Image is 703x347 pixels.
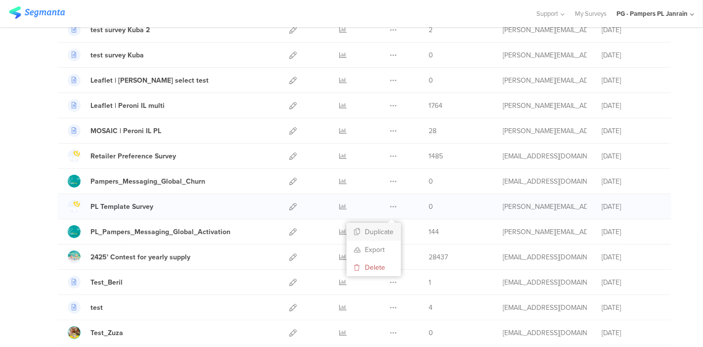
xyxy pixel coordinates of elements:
[429,126,437,136] span: 28
[503,227,587,237] div: riel@segmanta.com
[90,50,144,60] div: test survey Kuba
[429,100,442,111] span: 1764
[90,277,123,288] div: Test_Beril
[68,175,205,188] a: Pampers_Messaging_Global_Churn
[602,50,661,60] div: [DATE]
[503,50,587,60] div: roszko.j@pg.com
[503,151,587,161] div: lubinets.k@pg.com
[347,258,401,276] button: Delete
[68,49,144,61] a: test survey Kuba
[602,227,661,237] div: [DATE]
[602,75,661,86] div: [DATE]
[503,201,587,212] div: kim.s.37@pg.com
[503,75,587,86] div: fritz.t@pg.com
[429,75,433,86] span: 0
[503,302,587,313] div: horvathmolnar.s@pg.com
[503,252,587,262] div: tomiczek.z@pg.com
[68,124,161,137] a: MOSAIC | Peroni IL PL
[90,176,205,187] div: Pampers_Messaging_Global_Churn
[537,9,559,18] span: Support
[503,328,587,338] div: horvathmolnar.s@pg.com
[90,25,150,35] div: test survey Kuba 2
[429,50,433,60] span: 0
[503,126,587,136] div: fritz.t@pg.com
[429,176,433,187] span: 0
[602,176,661,187] div: [DATE]
[616,9,688,18] div: PG - Pampers PL Janrain
[90,75,209,86] div: Leaflet | Peroni Lang select test
[68,250,190,263] a: 2425' Contest for yearly supply
[90,100,165,111] div: Leaflet | Peroni IL multi
[429,328,433,338] span: 0
[602,328,661,338] div: [DATE]
[602,126,661,136] div: [DATE]
[503,25,587,35] div: roszko.j@pg.com
[429,302,433,313] span: 4
[90,227,230,237] div: PL_Pampers_Messaging_Global_Activation
[68,149,176,162] a: Retailer Preference Survey
[602,201,661,212] div: [DATE]
[503,176,587,187] div: support@segmanta.com
[68,99,165,112] a: Leaflet | Peroni IL multi
[602,252,661,262] div: [DATE]
[90,201,153,212] div: PL Template Survey
[602,25,661,35] div: [DATE]
[429,151,443,161] span: 1485
[503,277,587,288] div: burcak.b.1@pg.com
[429,227,439,237] span: 144
[90,302,103,313] div: test
[90,328,123,338] div: Test_Zuza
[90,126,161,136] div: MOSAIC | Peroni IL PL
[68,23,150,36] a: test survey Kuba 2
[429,277,431,288] span: 1
[429,252,448,262] span: 28437
[68,301,103,314] a: test
[347,223,401,241] button: Duplicate
[347,241,401,258] a: Export
[68,225,230,238] a: PL_Pampers_Messaging_Global_Activation
[503,100,587,111] div: fritz.t@pg.com
[602,302,661,313] div: [DATE]
[429,201,433,212] span: 0
[602,151,661,161] div: [DATE]
[68,326,123,339] a: Test_Zuza
[602,100,661,111] div: [DATE]
[90,151,176,161] div: Retailer Preference Survey
[68,200,153,213] a: PL Template Survey
[429,25,433,35] span: 2
[68,276,123,289] a: Test_Beril
[602,277,661,288] div: [DATE]
[90,252,190,262] div: 2425' Contest for yearly supply
[9,6,65,19] img: segmanta logo
[68,74,209,87] a: Leaflet | [PERSON_NAME] select test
